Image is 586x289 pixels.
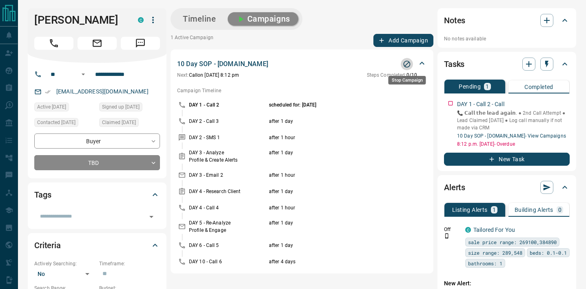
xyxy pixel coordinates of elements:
[457,133,566,139] a: 10 Day SOP - [DOMAIN_NAME]- View Campaigns
[177,59,268,69] p: 10 Day SOP - [DOMAIN_NAME]
[269,171,399,179] p: after 1 hour
[78,69,88,79] button: Open
[37,118,75,127] span: Contacted [DATE]
[401,58,413,70] button: Stop Campaign
[99,102,160,114] div: Mon Jul 07 2025
[530,249,567,257] span: beds: 0.1-0.1
[189,118,267,125] p: DAY 2 - Call 3
[388,76,426,84] div: Stop Campaign
[269,188,399,195] p: after 1 day
[138,17,144,23] div: condos.ca
[34,236,160,255] div: Criteria
[444,178,570,197] div: Alerts
[468,238,557,246] span: sale price range: 269100,384890
[189,242,267,249] p: DAY 6 - Call 5
[269,134,399,141] p: after 1 hour
[444,233,450,239] svg: Push Notification Only
[177,58,427,80] div: 10 Day SOP - [DOMAIN_NAME]Stop CampaignNext:Callon [DATE] 8:12 pmSteps Completed:0/10
[444,279,570,288] p: New Alert:
[444,153,570,166] button: New Task
[34,267,95,280] div: No
[189,134,267,141] p: DAY 2 - SMS 1
[457,109,570,131] p: 📞 𝗖𝗮𝗹𝗹 𝘁𝗵𝗲 𝗹𝗲𝗮𝗱 𝗮𝗴𝗮𝗶𝗻. ● 2nd Call Attempt ● Lead Claimed [DATE] ‎● Log call manually if not made ...
[37,103,66,111] span: Active [DATE]
[452,207,488,213] p: Listing Alerts
[468,259,502,267] span: bathrooms: 1
[269,149,399,164] p: after 1 day
[269,101,399,109] p: scheduled for: [DATE]
[121,37,160,50] span: Message
[367,71,417,79] p: 0 / 10
[444,181,465,194] h2: Alerts
[269,258,399,265] p: after 4 days
[34,239,61,252] h2: Criteria
[177,72,189,78] span: Next:
[373,34,433,47] button: Add Campaign
[34,102,95,114] div: Mon Aug 25 2025
[99,260,160,267] p: Timeframe:
[34,188,51,201] h2: Tags
[269,242,399,249] p: after 1 day
[34,133,160,149] div: Buyer
[465,227,471,233] div: condos.ca
[34,155,160,170] div: TBD
[486,84,489,89] p: 1
[189,149,267,164] p: DAY 3 - Analyze Profile & Create Alerts
[473,227,515,233] a: Tailored For You
[146,211,157,222] button: Open
[45,89,51,95] svg: Email Verified
[269,118,399,125] p: after 1 day
[171,34,213,47] p: 1 Active Campaign
[444,226,460,233] p: Off
[177,71,239,79] p: Call on [DATE] 8:12 pm
[102,118,136,127] span: Claimed [DATE]
[34,13,126,27] h1: [PERSON_NAME]
[457,140,570,148] p: 8:12 p.m. [DATE] - Overdue
[524,84,553,90] p: Completed
[444,14,465,27] h2: Notes
[189,171,267,179] p: DAY 3 - Email 2
[34,185,160,205] div: Tags
[468,249,522,257] span: size range: 289,548
[189,188,267,195] p: DAY 4 - Research Client
[102,103,140,111] span: Signed up [DATE]
[189,101,267,109] p: DAY 1 - Call 2
[228,12,298,26] button: Campaigns
[558,207,562,213] p: 0
[189,204,267,211] p: DAY 4 - Call 4
[99,118,160,129] div: Mon Jul 07 2025
[34,37,73,50] span: Call
[515,207,553,213] p: Building Alerts
[367,72,406,78] span: Steps Completed:
[457,100,504,109] p: DAY 1 - Call 2 - Call
[493,207,496,213] p: 1
[444,35,570,42] p: No notes available
[189,258,267,265] p: DAY 10 - Call 6
[177,87,427,94] p: Campaign Timeline
[78,37,117,50] span: Email
[459,84,481,89] p: Pending
[189,219,267,234] p: DAY 5 - Re-Analyze Profile & Engage
[269,204,399,211] p: after 1 hour
[34,118,95,129] div: Mon Jul 07 2025
[56,88,149,95] a: [EMAIL_ADDRESS][DOMAIN_NAME]
[175,12,224,26] button: Timeline
[269,219,399,234] p: after 1 day
[444,58,464,71] h2: Tasks
[444,11,570,30] div: Notes
[34,260,95,267] p: Actively Searching:
[444,54,570,74] div: Tasks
